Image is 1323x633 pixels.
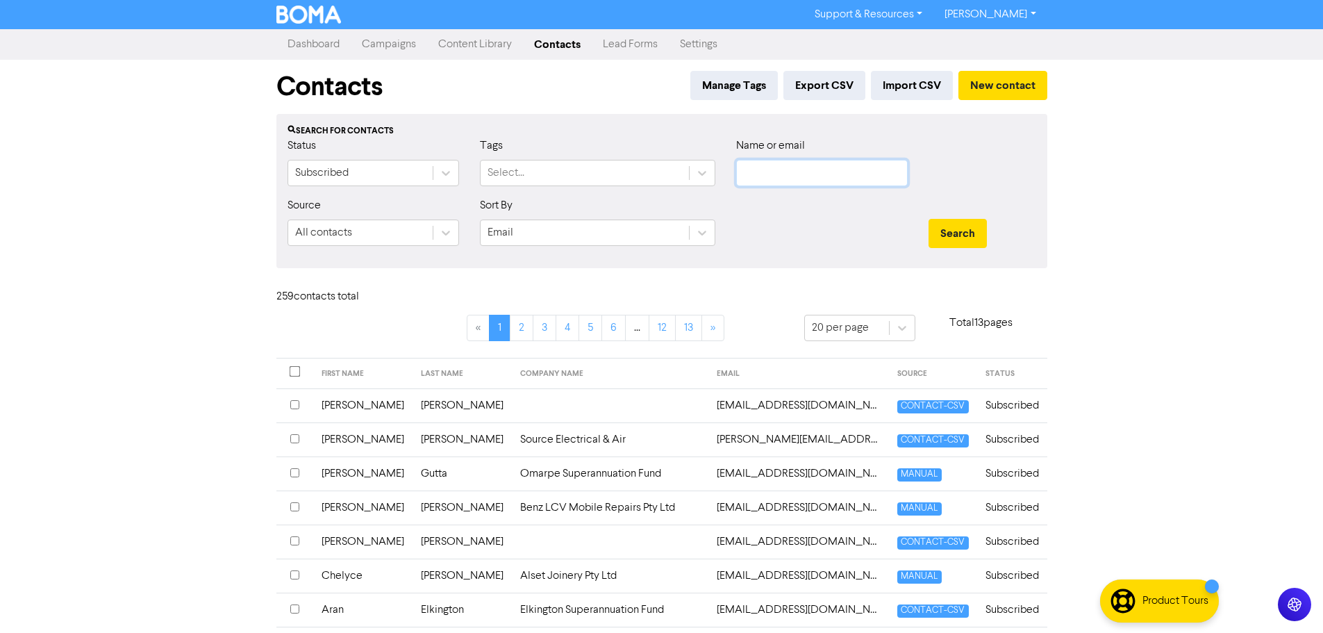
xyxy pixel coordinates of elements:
[276,290,388,304] h6: 259 contact s total
[413,491,512,525] td: [PERSON_NAME]
[675,315,702,341] a: Page 13
[512,422,709,457] td: Source Electrical & Air
[533,315,556,341] a: Page 3
[313,457,413,491] td: [PERSON_NAME]
[897,434,968,447] span: CONTACT-CSV
[313,359,413,389] th: FIRST NAME
[427,31,523,58] a: Content Library
[413,525,512,559] td: [PERSON_NAME]
[669,31,729,58] a: Settings
[933,3,1047,26] a: [PERSON_NAME]
[351,31,427,58] a: Campaigns
[295,224,352,241] div: All contacts
[313,491,413,525] td: [PERSON_NAME]
[804,3,933,26] a: Support & Resources
[708,593,889,627] td: admin@azron.com.au
[592,31,669,58] a: Lead Forms
[512,457,709,491] td: Omarpe Superannuation Fund
[708,525,889,559] td: acwilson_71@yahoo.com.au
[288,138,316,154] label: Status
[413,422,512,457] td: [PERSON_NAME]
[897,570,941,584] span: MANUAL
[897,468,941,482] span: MANUAL
[1254,566,1323,633] iframe: Chat Widget
[708,491,889,525] td: accounts@benzlcvmobilerepairs.com.au
[295,165,349,181] div: Subscribed
[977,593,1047,627] td: Subscribed
[276,31,351,58] a: Dashboard
[413,388,512,422] td: [PERSON_NAME]
[488,165,524,181] div: Select...
[708,422,889,457] td: aaron@sourceelectricalandair.com
[510,315,533,341] a: Page 2
[708,457,889,491] td: abdul.gutta@gmail.com
[708,359,889,389] th: EMAIL
[897,605,968,618] span: CONTACT-CSV
[512,359,709,389] th: COMPANY NAME
[977,559,1047,593] td: Subscribed
[708,559,889,593] td: admin@alsetjoinery.com.au
[480,197,513,214] label: Sort By
[313,559,413,593] td: Chelyce
[977,359,1047,389] th: STATUS
[512,559,709,593] td: Alset Joinery Pty Ltd
[601,315,626,341] a: Page 6
[512,491,709,525] td: Benz LCV Mobile Repairs Pty Ltd
[897,502,941,516] span: MANUAL
[958,71,1047,100] button: New contact
[897,536,968,550] span: CONTACT-CSV
[977,457,1047,491] td: Subscribed
[413,593,512,627] td: Elkington
[977,388,1047,422] td: Subscribed
[413,457,512,491] td: Gutta
[313,593,413,627] td: Aran
[276,71,383,103] h1: Contacts
[313,422,413,457] td: [PERSON_NAME]
[915,315,1047,331] p: Total 13 pages
[313,388,413,422] td: [PERSON_NAME]
[288,125,1036,138] div: Search for contacts
[871,71,953,100] button: Import CSV
[929,219,987,248] button: Search
[736,138,805,154] label: Name or email
[708,388,889,422] td: 19mjr96@gmail.com
[288,197,321,214] label: Source
[276,6,342,24] img: BOMA Logo
[523,31,592,58] a: Contacts
[977,422,1047,457] td: Subscribed
[413,559,512,593] td: [PERSON_NAME]
[649,315,676,341] a: Page 12
[977,491,1047,525] td: Subscribed
[488,224,513,241] div: Email
[889,359,976,389] th: SOURCE
[812,320,869,336] div: 20 per page
[897,400,968,413] span: CONTACT-CSV
[701,315,724,341] a: »
[489,315,510,341] a: Page 1 is your current page
[512,593,709,627] td: Elkington Superannuation Fund
[579,315,602,341] a: Page 5
[413,359,512,389] th: LAST NAME
[690,71,778,100] button: Manage Tags
[556,315,579,341] a: Page 4
[783,71,865,100] button: Export CSV
[313,525,413,559] td: [PERSON_NAME]
[977,525,1047,559] td: Subscribed
[480,138,503,154] label: Tags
